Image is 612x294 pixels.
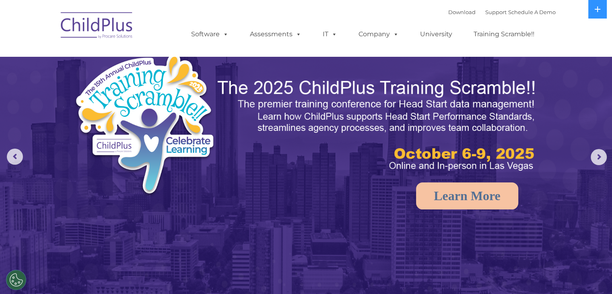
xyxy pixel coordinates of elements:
a: Support [485,9,507,15]
a: Software [183,26,237,42]
a: University [412,26,460,42]
a: Learn More [416,182,518,209]
a: Schedule A Demo [508,9,556,15]
button: Cookies Settings [6,270,26,290]
font: | [448,9,556,15]
a: Company [350,26,407,42]
a: Training Scramble!! [466,26,542,42]
a: Assessments [242,26,309,42]
span: Last name [112,53,136,59]
span: Phone number [112,86,146,92]
a: Download [448,9,476,15]
a: IT [315,26,345,42]
img: ChildPlus by Procare Solutions [57,6,137,47]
